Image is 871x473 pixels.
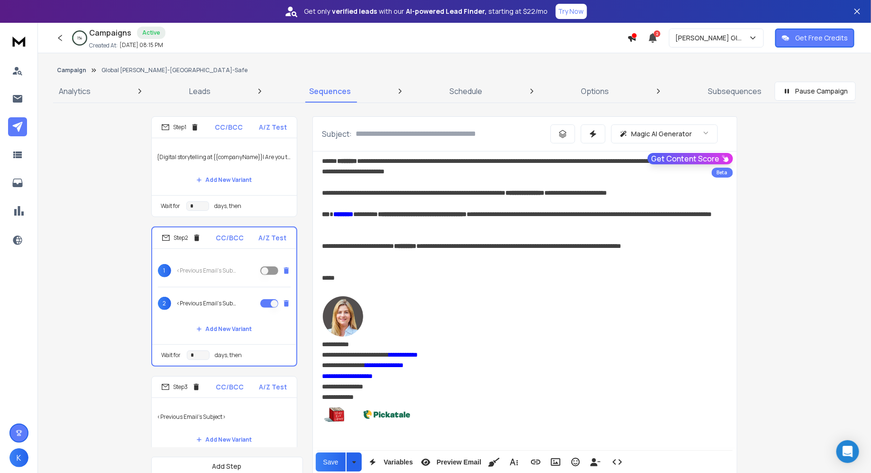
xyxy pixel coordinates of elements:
p: Analytics [59,85,91,97]
p: A/Z Test [259,382,287,392]
p: CC/BCC [216,382,244,392]
p: Wait for [161,202,181,210]
li: Step3CC/BCCA/Z Test<Previous Email's Subject>Add New Variant [151,376,297,455]
span: 2 [654,30,660,37]
button: Variables [364,453,415,472]
button: Clean HTML [485,453,503,472]
h1: Campaigns [89,27,131,38]
p: <Previous Email's Subject> [177,300,238,307]
strong: AI-powered Lead Finder, [406,7,487,16]
img: logo [9,32,28,50]
button: Preview Email [417,453,483,472]
p: Options [581,85,609,97]
div: Step 2 [162,234,201,242]
button: Add New Variant [189,430,260,449]
button: Get Free Credits [775,28,854,47]
p: Subsequences [708,85,761,97]
p: days, then [215,351,242,359]
a: Sequences [303,80,357,103]
button: Add New Variant [189,320,260,339]
strong: verified leads [332,7,377,16]
p: {Digital storytelling at {{companyName}}| Are you the right contact at {{companyName}}?} [157,144,291,170]
p: Get only with our starting at $22/mo [304,7,548,16]
p: Global [PERSON_NAME]-[GEOGRAPHIC_DATA]-Safe [101,66,248,74]
a: Leads [183,80,216,103]
p: Try Now [559,7,584,16]
p: Sequences [309,85,351,97]
a: Schedule [444,80,488,103]
div: Open Intercom Messenger [836,440,859,463]
button: K [9,448,28,467]
a: Analytics [53,80,96,103]
p: Created At: [89,42,118,49]
a: Subsequences [702,80,767,103]
button: More Text [505,453,523,472]
p: Schedule [450,85,483,97]
p: Wait for [162,351,181,359]
p: Magic AI Generator [632,129,692,139]
span: Preview Email [435,458,483,466]
div: Step 3 [161,383,201,391]
p: CC/BCC [216,233,244,243]
p: [DATE] 08:15 PM [119,41,163,49]
p: 1 % [77,35,82,41]
button: Code View [608,453,626,472]
p: [PERSON_NAME] Global [675,33,749,43]
a: Options [576,80,615,103]
span: 2 [158,297,171,310]
button: Insert Link (⌘K) [527,453,545,472]
li: Step1CC/BCCA/Z Test{Digital storytelling at {{companyName}}| Are you the right contact at {{compa... [151,116,297,217]
span: Variables [382,458,415,466]
button: Campaign [57,66,86,74]
span: 1 [158,264,171,277]
p: Leads [189,85,211,97]
button: Insert Image (⌘P) [547,453,565,472]
button: Emoticons [567,453,585,472]
p: days, then [215,202,242,210]
div: Active [137,27,165,39]
div: Step 1 [161,123,199,132]
button: Add New Variant [189,170,260,189]
p: Get Free Credits [795,33,848,43]
button: Save [316,453,346,472]
p: Subject: [322,128,352,140]
button: Magic AI Generator [611,124,718,143]
p: <Previous Email's Subject> [177,267,238,274]
button: Insert Unsubscribe Link [587,453,605,472]
button: Try Now [556,4,587,19]
li: Step2CC/BCCA/Z Test1<Previous Email's Subject>2<Previous Email's Subject>Add New VariantWait ford... [151,227,297,367]
button: Get Content Score [648,153,733,164]
p: CC/BCC [215,123,243,132]
div: Beta [712,168,733,178]
p: A/Z Test [259,233,287,243]
p: A/Z Test [259,123,287,132]
button: Pause Campaign [775,82,856,101]
p: <Previous Email's Subject> [157,404,291,430]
